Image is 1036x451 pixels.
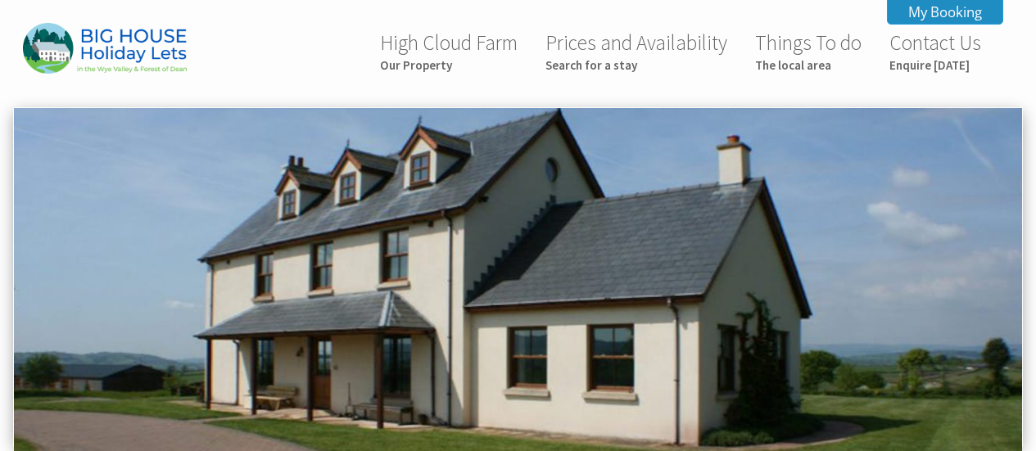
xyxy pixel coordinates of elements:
a: Prices and AvailabilitySearch for a stay [545,29,727,73]
small: Search for a stay [545,57,727,73]
a: High Cloud FarmOur Property [380,29,518,73]
a: Things To doThe local area [755,29,862,73]
img: Highcloud Farm [23,23,187,73]
small: Enquire [DATE] [889,57,981,73]
small: The local area [755,57,862,73]
small: Our Property [380,57,518,73]
a: Contact UsEnquire [DATE] [889,29,981,73]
